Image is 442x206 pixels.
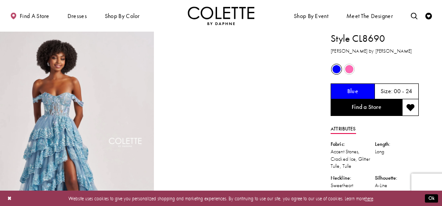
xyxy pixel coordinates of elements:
div: Accent Stones, Cracked Ice, Glitter Tulle, Tulle [331,148,374,170]
div: Length: [375,141,419,148]
div: Sweetheart [331,182,374,189]
a: Check Wishlist [424,7,434,25]
a: Find a Store [331,99,402,116]
button: Add to wishlist [402,99,419,116]
span: Size: [381,88,392,95]
span: Meet the designer [346,13,393,19]
button: Close Dialog [4,192,15,204]
span: Shop By Event [292,7,330,25]
span: Shop by color [103,7,141,25]
img: Colette by Daphne [188,7,254,25]
div: Product color controls state depends on size chosen [331,63,419,76]
div: Blue [331,63,342,75]
div: A-Line [375,182,419,189]
p: Website uses cookies to give you personalized shopping and marketing experiences. By continuing t... [48,194,394,202]
span: Find a store [20,13,50,19]
button: Submit Dialog [425,194,438,202]
div: Long [375,148,419,155]
span: Dresses [68,13,87,19]
span: Dresses [66,7,89,25]
h1: Style CL8690 [331,32,419,46]
h5: Chosen color [347,88,358,95]
a: Meet the designer [345,7,395,25]
h5: 00 - 24 [394,88,413,95]
h3: [PERSON_NAME] by [PERSON_NAME] [331,47,419,55]
a: Toggle search [409,7,419,25]
a: Attributes [331,124,356,134]
a: Find a store [8,7,51,25]
span: Shop By Event [294,13,328,19]
div: Fabric: [331,141,374,148]
a: here [365,195,373,201]
div: Neckline: [331,174,374,182]
div: Pink [343,63,355,75]
span: Shop by color [105,13,140,19]
video: Style CL8690 Colette by Daphne #1 autoplay loop mute video [157,32,311,108]
div: Silhouette: [375,174,419,182]
a: Visit Home Page [188,7,254,25]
